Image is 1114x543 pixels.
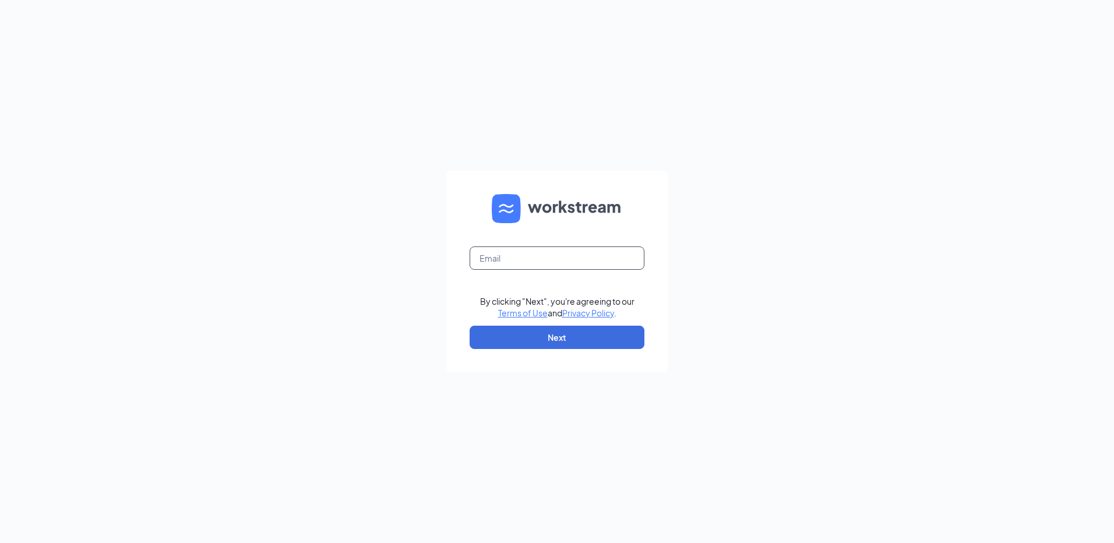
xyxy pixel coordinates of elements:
div: By clicking "Next", you're agreeing to our and . [480,295,634,319]
a: Privacy Policy [562,308,614,318]
input: Email [470,246,644,270]
a: Terms of Use [498,308,548,318]
img: WS logo and Workstream text [492,194,622,223]
button: Next [470,326,644,349]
